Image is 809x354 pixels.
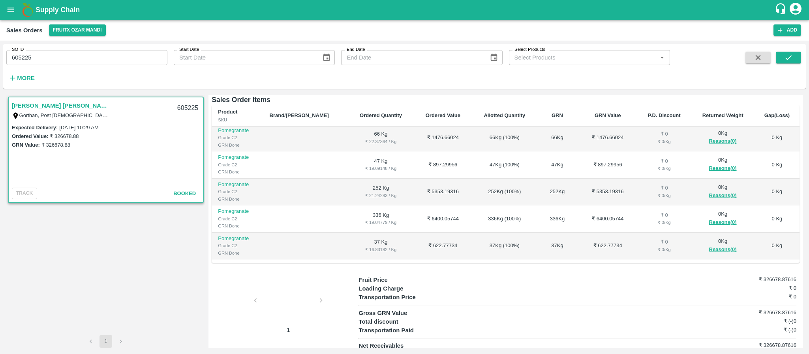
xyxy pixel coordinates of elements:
[218,109,237,115] b: Product
[511,52,655,63] input: Select Products
[543,215,572,223] div: 336 Kg
[755,259,800,287] td: 0 Kg
[19,112,424,118] label: Gorthan, Post [DEMOGRAPHIC_DATA] [PERSON_NAME] ,Gorthan , , [GEOGRAPHIC_DATA], [GEOGRAPHIC_DATA],...
[413,233,473,260] td: ₹ 622.77734
[578,259,637,287] td: ₹ 308.53196
[697,245,748,254] button: Reasons(0)
[12,47,24,53] label: SO ID
[355,165,407,172] div: ₹ 19.09148 / Kg
[212,94,800,105] h6: Sales Order Items
[514,47,545,53] label: Select Products
[543,242,572,250] div: 37 Kg
[413,179,473,206] td: ₹ 5353.19316
[359,341,468,350] p: Net Receivables
[413,259,473,287] td: ₹ 308.53196
[174,50,316,65] input: Start Date
[644,158,685,165] div: ₹ 0
[755,205,800,233] td: 0 Kg
[413,205,473,233] td: ₹ 6400.05744
[644,138,685,145] div: ₹ 0 / Kg
[218,168,257,175] div: GRN Done
[479,215,530,223] div: 336 Kg ( 100 %)
[347,47,365,53] label: End Date
[644,192,685,199] div: ₹ 0 / Kg
[723,309,796,317] h6: ₹ 326678.87616
[543,161,572,169] div: 47 Kg
[348,259,413,287] td: 44 Kg
[775,3,788,17] div: customer-support
[773,24,801,36] button: Add
[218,215,257,222] div: Grade C2
[578,125,637,152] td: ₹ 1476.66024
[83,335,128,348] nav: pagination navigation
[348,125,413,152] td: 66 Kg
[355,246,407,253] div: ₹ 16.83182 / Kg
[359,284,468,293] p: Loading Charge
[479,134,530,142] div: 66 Kg ( 100 %)
[218,196,257,203] div: GRN Done
[270,112,329,118] b: Brand/[PERSON_NAME]
[697,137,748,146] button: Reasons(0)
[697,211,748,227] div: 0 Kg
[723,326,796,334] h6: ₹ (-)0
[355,138,407,145] div: ₹ 22.37364 / Kg
[2,1,20,19] button: open drawer
[218,208,257,215] p: Pomegranate
[41,142,70,148] label: ₹ 326678.88
[218,222,257,229] div: GRN Done
[788,2,803,18] div: account of current user
[359,309,468,317] p: Gross GRN Value
[697,238,748,254] div: 0 Kg
[359,326,468,335] p: Transportation Paid
[359,276,468,284] p: Fruit Price
[697,157,748,173] div: 0 Kg
[543,188,572,196] div: 252 Kg
[173,190,196,196] span: Booked
[755,233,800,260] td: 0 Kg
[348,233,413,260] td: 37 Kg
[319,50,334,65] button: Choose date
[59,125,98,130] label: [DATE] 10:29 AM
[764,112,790,118] b: Gap(Loss)
[348,151,413,179] td: 47 Kg
[179,47,199,53] label: Start Date
[218,235,257,242] p: Pomegranate
[348,179,413,206] td: 252 Kg
[644,130,685,138] div: ₹ 0
[644,246,685,253] div: ₹ 0 / Kg
[644,238,685,246] div: ₹ 0
[49,24,106,36] button: Select DC
[6,25,43,35] div: Sales Orders
[723,317,796,325] h6: ₹ (-)0
[578,233,637,260] td: ₹ 622.77734
[6,50,167,65] input: Enter SO ID
[99,335,112,348] button: page 1
[218,242,257,249] div: Grade C2
[755,179,800,206] td: 0 Kg
[36,4,775,15] a: Supply Chain
[426,112,460,118] b: Ordered Value
[218,134,257,141] div: Grade C2
[341,50,483,65] input: End Date
[644,212,685,219] div: ₹ 0
[697,164,748,173] button: Reasons(0)
[12,133,48,139] label: Ordered Value:
[36,6,80,14] b: Supply Chain
[552,112,563,118] b: GRN
[578,179,637,206] td: ₹ 5353.19316
[218,127,257,134] p: Pomegranate
[348,205,413,233] td: 336 Kg
[697,130,748,146] div: 0 Kg
[12,142,40,148] label: GRN Value:
[218,161,257,168] div: Grade C2
[723,276,796,283] h6: ₹ 326678.87616
[755,151,800,179] td: 0 Kg
[697,184,748,200] div: 0 Kg
[479,161,530,169] div: 47 Kg ( 100 %)
[355,192,407,199] div: ₹ 21.24283 / Kg
[218,262,257,269] p: Pomegranate
[578,205,637,233] td: ₹ 6400.05744
[218,250,257,257] div: GRN Done
[173,99,203,117] div: 605225
[20,2,36,18] img: logo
